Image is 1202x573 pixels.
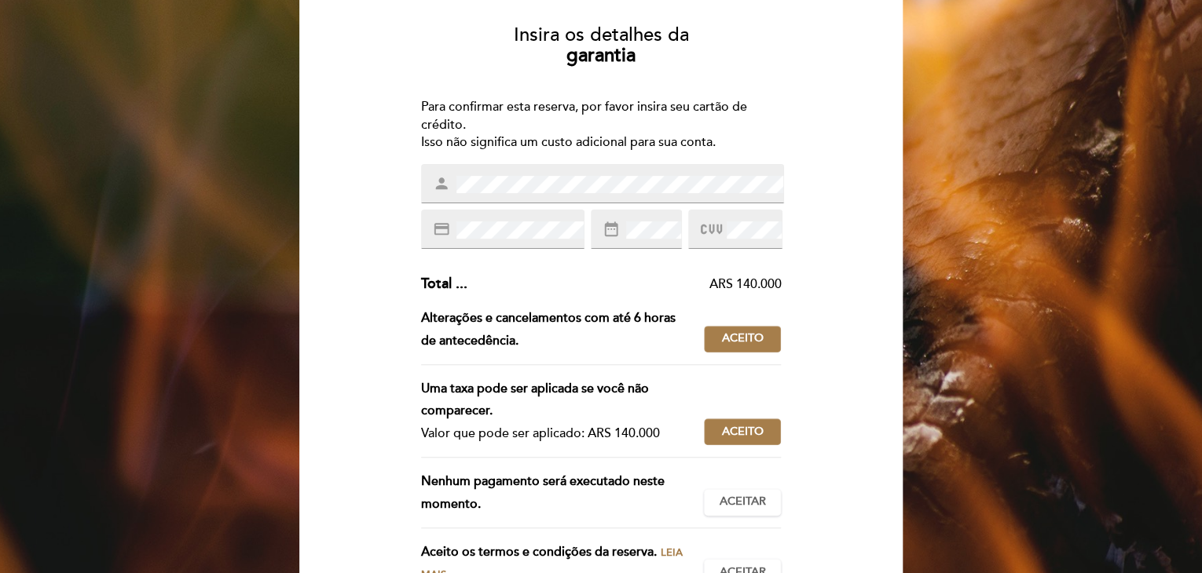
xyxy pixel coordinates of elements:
[704,489,781,516] button: Aceitar
[421,422,692,445] div: Valor que pode ser aplicado: ARS 140.000
[704,326,781,352] button: Aceito
[433,175,450,192] i: person
[720,494,766,510] span: Aceitar
[433,221,450,238] i: credit_card
[421,275,467,292] span: Total ...
[421,307,705,352] div: Alterações e cancelamentos com até 6 horas de antecedência.
[421,470,705,516] div: Nenhum pagamento será executado neste momento.
[421,98,782,152] div: Para confirmar esta reserva, por favor insira seu cartão de crédito. Isso não significa um custo ...
[421,378,692,423] div: Uma taxa pode ser aplicada se você não comparecer.
[514,24,689,46] span: Insira os detalhes da
[467,276,782,294] div: ARS 140.000
[603,221,620,238] i: date_range
[566,44,636,67] b: garantia
[704,418,781,445] button: Aceito
[722,424,764,440] span: Aceito
[722,330,764,347] span: Aceito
